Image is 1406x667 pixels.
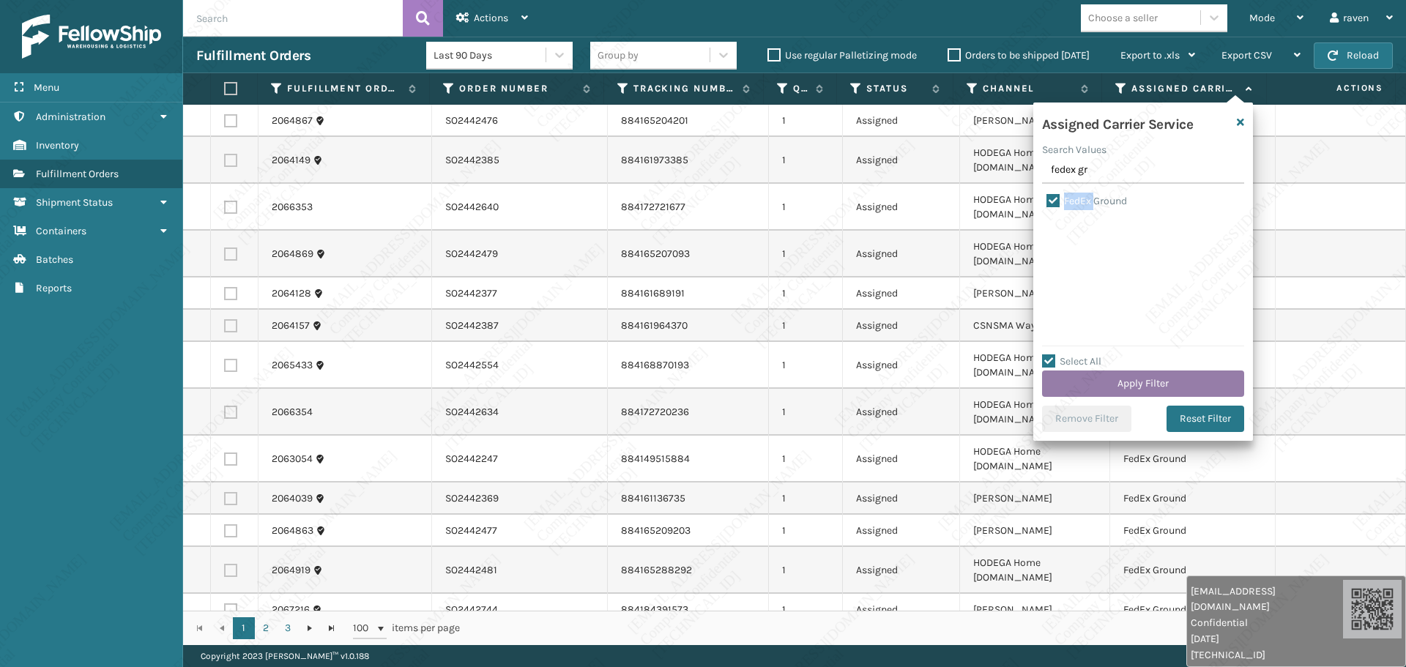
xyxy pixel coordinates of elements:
td: HODEGA Home [DOMAIN_NAME] [960,231,1110,277]
a: 2064869 [272,247,313,261]
span: [DATE] [1191,631,1343,646]
a: 884165209203 [621,524,691,537]
label: Quantity [793,82,808,95]
td: SO2442369 [432,482,607,515]
label: Use regular Palletizing mode [767,49,917,62]
td: Assigned [843,342,960,389]
td: Assigned [843,594,960,626]
a: 2065433 [272,358,313,373]
td: 1 [769,105,843,137]
td: Assigned [843,310,960,342]
a: 884172721677 [621,201,685,213]
td: Assigned [843,482,960,515]
a: 884161136735 [621,492,685,504]
label: Select All [1042,355,1101,368]
td: FedEx Ground [1110,482,1276,515]
td: SO2442476 [432,105,607,137]
td: HODEGA Home [DOMAIN_NAME] [960,137,1110,184]
label: Channel [983,82,1074,95]
span: Export to .xls [1120,49,1180,62]
span: Shipment Status [36,196,113,209]
h3: Fulfillment Orders [196,47,310,64]
a: Go to the last page [321,617,343,639]
td: 1 [769,342,843,389]
span: Confidential [1191,615,1343,630]
td: 1 [769,310,843,342]
td: SO2442481 [432,547,607,594]
a: 884184391573 [621,603,688,616]
a: 884165204201 [621,114,688,127]
td: SO2442387 [432,310,607,342]
label: Tracking Number [633,82,736,95]
a: 2066353 [272,200,313,215]
td: HODEGA Home [DOMAIN_NAME] [960,184,1110,231]
div: Choose a seller [1088,10,1158,26]
td: HODEGA Home [DOMAIN_NAME] [960,389,1110,436]
td: FedEx Ground [1110,594,1276,626]
td: Assigned [843,436,960,482]
td: Assigned [843,389,960,436]
label: Assigned Carrier Service [1131,82,1238,95]
span: Fulfillment Orders [36,168,119,180]
td: [PERSON_NAME] [960,277,1110,310]
td: FedEx Ground [1110,436,1276,482]
a: 2063054 [272,452,313,466]
td: 1 [769,547,843,594]
td: SO2442385 [432,137,607,184]
a: 2 [255,617,277,639]
td: SO2442554 [432,342,607,389]
label: Orders to be shipped [DATE] [948,49,1090,62]
span: Go to the next page [304,622,316,634]
td: SO2442634 [432,389,607,436]
a: 2064863 [272,523,313,538]
a: 884161689191 [621,287,685,299]
a: 2064867 [272,113,313,128]
td: HODEGA Home [DOMAIN_NAME] [960,547,1110,594]
label: Status [866,82,925,95]
a: 2064128 [272,286,311,301]
span: Batches [36,253,73,266]
td: CSNSMA Wayfair [960,310,1110,342]
td: FedEx Ground [1110,515,1276,547]
a: 2064919 [272,563,310,578]
td: 1 [769,137,843,184]
button: Apply Filter [1042,370,1244,397]
td: Assigned [843,547,960,594]
a: 2064157 [272,318,310,333]
a: 884149515884 [621,452,690,465]
a: 884172720236 [621,406,689,418]
label: FedEx Ground [1046,195,1127,207]
label: Fulfillment Order Id [287,82,401,95]
td: 1 [769,594,843,626]
td: SO2442479 [432,231,607,277]
span: Menu [34,81,59,94]
a: 884168870193 [621,359,689,371]
td: SO2442247 [432,436,607,482]
span: [TECHNICAL_ID] [1191,647,1343,663]
td: 1 [769,515,843,547]
td: Assigned [843,515,960,547]
span: items per page [353,617,460,639]
label: Order Number [459,82,575,95]
a: 884161964370 [621,319,688,332]
img: logo [22,15,161,59]
td: 1 [769,277,843,310]
td: [PERSON_NAME] [960,482,1110,515]
button: Reset Filter [1167,406,1244,432]
td: [PERSON_NAME] [960,594,1110,626]
td: FedEx Ground [1110,547,1276,594]
span: Go to the last page [326,622,338,634]
td: HODEGA Home [DOMAIN_NAME] [960,342,1110,389]
span: 100 [353,621,375,636]
td: SO2442640 [432,184,607,231]
div: 1 - 100 of 288 items [480,621,1390,636]
a: 2064149 [272,153,310,168]
a: 884165288292 [621,564,692,576]
p: Copyright 2023 [PERSON_NAME]™ v 1.0.188 [201,645,369,667]
span: Actions [474,12,508,24]
span: Mode [1249,12,1275,24]
td: [PERSON_NAME] [960,105,1110,137]
td: 1 [769,184,843,231]
button: Remove Filter [1042,406,1131,432]
td: 1 [769,389,843,436]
